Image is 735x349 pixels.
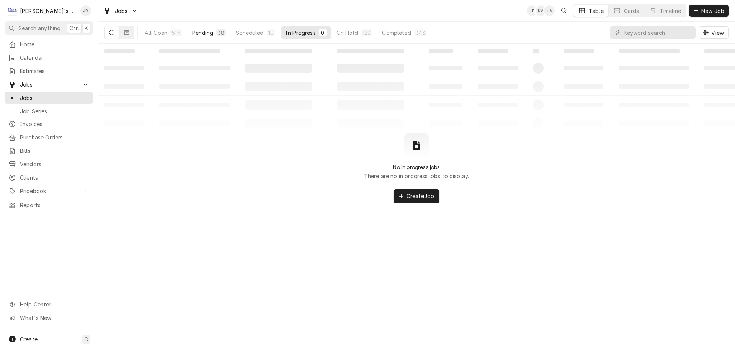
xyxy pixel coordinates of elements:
[20,40,89,48] span: Home
[5,171,93,184] a: Clients
[115,7,128,15] span: Jobs
[145,29,167,37] div: All Open
[236,29,263,37] div: Scheduled
[533,49,539,53] span: ‌
[100,5,141,17] a: Go to Jobs
[285,29,316,37] div: In Progress
[7,5,18,16] div: Clay's Refrigeration's Avatar
[700,7,726,15] span: New Job
[218,29,224,37] div: 38
[80,5,91,16] div: Jeff Rue's Avatar
[5,185,93,197] a: Go to Pricebook
[394,189,439,203] button: CreateJob
[5,38,93,51] a: Home
[7,5,18,16] div: C
[478,49,508,53] span: ‌
[536,5,546,16] div: KA
[84,335,88,343] span: C
[5,158,93,170] a: Vendors
[192,29,213,37] div: Pending
[416,29,425,37] div: 343
[20,94,89,102] span: Jobs
[80,5,91,16] div: JR
[268,29,274,37] div: 10
[5,65,93,77] a: Estimates
[363,29,371,37] div: 123
[5,51,93,64] a: Calendar
[20,336,38,342] span: Create
[5,21,93,35] button: Search anythingCtrlK
[5,131,93,144] a: Purchase Orders
[104,49,135,53] span: ‌
[5,199,93,211] a: Reports
[619,49,680,53] span: ‌
[245,49,312,53] span: ‌
[336,29,358,37] div: On Hold
[527,5,537,16] div: Jeff Rue's Avatar
[699,26,729,39] button: View
[429,49,453,53] span: ‌
[589,7,604,15] div: Table
[20,300,88,308] span: Help Center
[393,164,440,170] h2: No in progress jobs
[536,5,546,16] div: Korey Austin's Avatar
[20,54,89,62] span: Calendar
[710,29,725,37] span: View
[20,107,89,115] span: Job Series
[544,5,555,16] div: + 6
[5,105,93,118] a: Job Series
[320,29,325,37] div: 0
[20,120,89,128] span: Invoices
[20,147,89,155] span: Bills
[563,49,594,53] span: ‌
[18,24,60,32] span: Search anything
[405,192,436,200] span: Create Job
[20,187,78,195] span: Pricebook
[172,29,180,37] div: 514
[5,311,93,324] a: Go to What's New
[20,201,89,209] span: Reports
[660,7,681,15] div: Timeline
[558,5,570,17] button: Open search
[98,44,735,133] table: In Progress Jobs List Loading
[624,7,639,15] div: Cards
[689,5,729,17] button: New Job
[5,78,93,91] a: Go to Jobs
[5,144,93,157] a: Bills
[20,67,89,75] span: Estimates
[20,174,89,182] span: Clients
[85,24,88,32] span: K
[5,118,93,130] a: Invoices
[20,160,89,168] span: Vendors
[337,49,404,53] span: ‌
[20,7,76,15] div: [PERSON_NAME]'s Refrigeration
[624,26,692,39] input: Keyword search
[20,80,78,88] span: Jobs
[69,24,79,32] span: Ctrl
[527,5,537,16] div: JR
[364,172,469,180] p: There are no in progress jobs to display.
[382,29,411,37] div: Completed
[159,49,220,53] span: ‌
[20,133,89,141] span: Purchase Orders
[5,92,93,104] a: Jobs
[20,314,88,322] span: What's New
[5,298,93,311] a: Go to Help Center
